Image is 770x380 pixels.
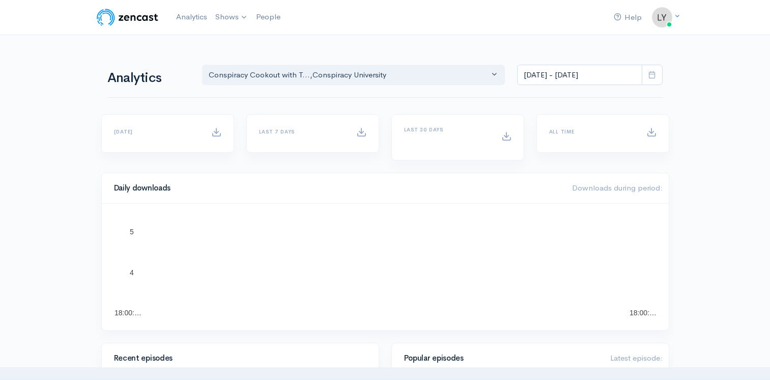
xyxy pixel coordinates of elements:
span: Downloads during period: [572,183,663,193]
svg: A chart. [114,216,657,318]
h6: Last 7 days [259,129,344,134]
h6: Last 30 days [404,127,489,132]
h4: Popular episodes [404,354,598,363]
img: ... [652,7,672,28]
text: 4 [130,268,134,277]
a: Analytics [172,6,211,28]
div: Conspiracy Cookout with T... , Conspiracy University [209,69,490,81]
a: Help [610,7,646,29]
text: 18:00:… [630,309,657,317]
span: Latest episode: [610,353,663,363]
button: Conspiracy Cookout with T..., Conspiracy University [202,65,505,86]
a: Shows [211,6,252,29]
text: 18:00:… [115,309,141,317]
text: 5 [130,228,134,236]
input: analytics date range selector [517,65,642,86]
img: ZenCast Logo [95,7,160,28]
a: People [252,6,284,28]
h1: Analytics [107,71,190,86]
h4: Recent episodes [114,354,360,363]
h4: Daily downloads [114,184,560,193]
h6: [DATE] [114,129,199,134]
h6: All time [549,129,634,134]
